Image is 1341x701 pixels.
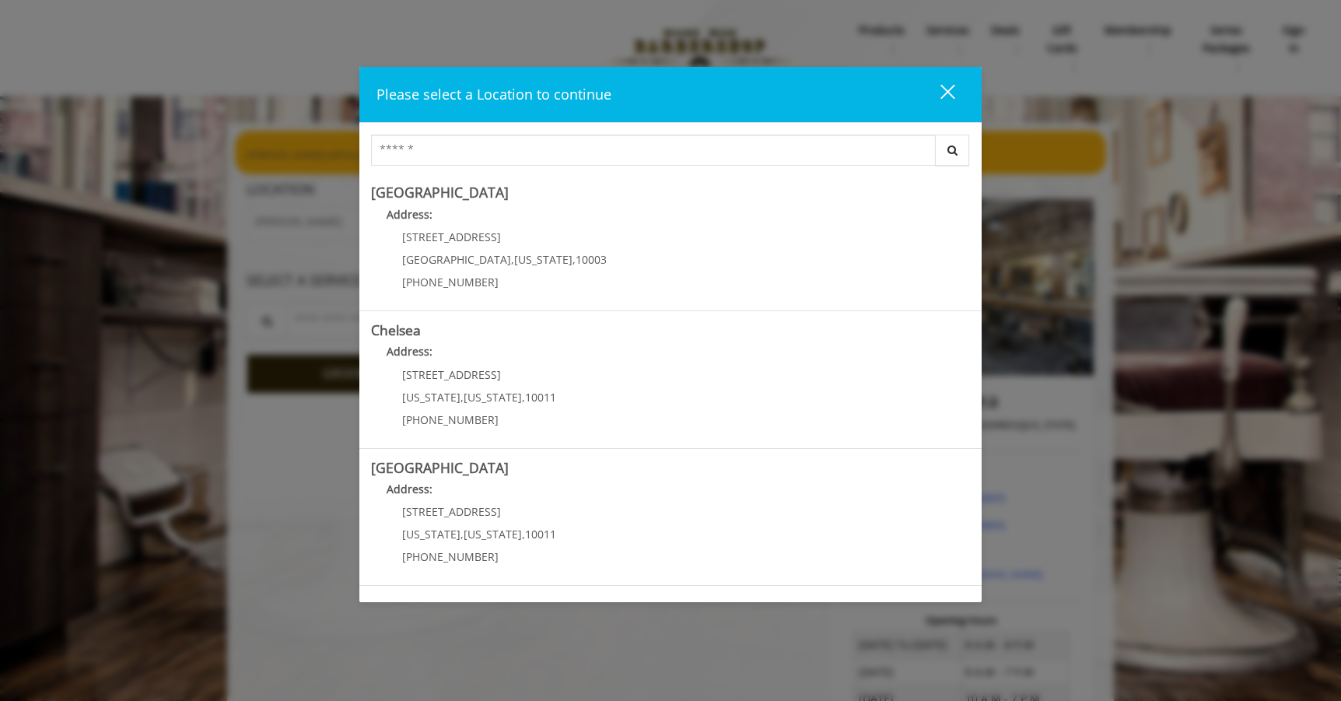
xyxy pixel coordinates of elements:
[402,390,460,405] span: [US_STATE]
[402,549,499,564] span: [PHONE_NUMBER]
[371,135,970,173] div: Center Select
[387,207,432,222] b: Address:
[371,135,936,166] input: Search Center
[371,458,509,477] b: [GEOGRAPHIC_DATA]
[371,321,421,339] b: Chelsea
[402,230,501,244] span: [STREET_ADDRESS]
[511,252,514,267] span: ,
[923,83,954,107] div: close dialog
[376,85,611,103] span: Please select a Location to continue
[514,252,572,267] span: [US_STATE]
[460,527,464,542] span: ,
[387,344,432,359] b: Address:
[576,252,607,267] span: 10003
[402,412,499,427] span: [PHONE_NUMBER]
[525,390,556,405] span: 10011
[460,390,464,405] span: ,
[464,527,522,542] span: [US_STATE]
[522,390,525,405] span: ,
[572,252,576,267] span: ,
[387,482,432,496] b: Address:
[522,527,525,542] span: ,
[402,527,460,542] span: [US_STATE]
[402,504,501,519] span: [STREET_ADDRESS]
[912,79,965,110] button: close dialog
[402,275,499,289] span: [PHONE_NUMBER]
[944,145,961,156] i: Search button
[525,527,556,542] span: 10011
[402,252,511,267] span: [GEOGRAPHIC_DATA]
[464,390,522,405] span: [US_STATE]
[371,183,509,202] b: [GEOGRAPHIC_DATA]
[402,367,501,382] span: [STREET_ADDRESS]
